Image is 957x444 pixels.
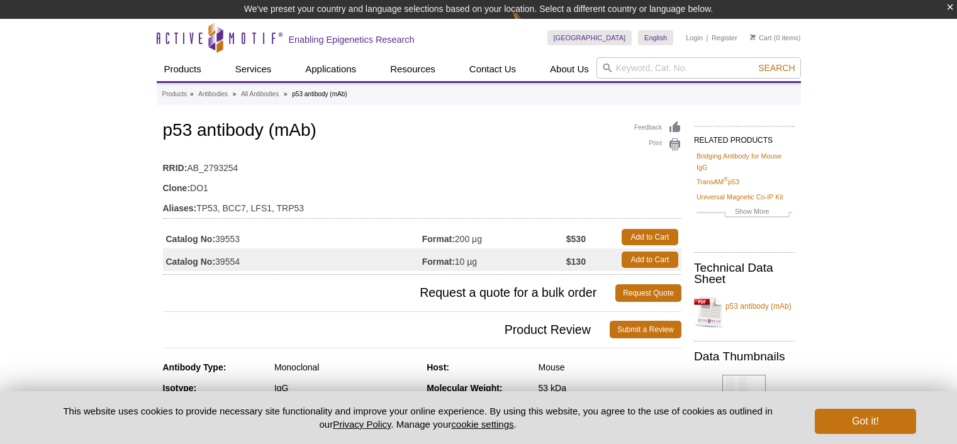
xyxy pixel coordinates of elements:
[697,176,739,187] a: TransAM®p53
[163,226,422,248] td: 39553
[163,248,422,271] td: 39554
[694,126,795,148] h2: RELATED PRODUCTS
[163,175,681,195] td: DO1
[596,57,801,79] input: Keyword, Cat. No.
[298,57,364,81] a: Applications
[163,155,681,175] td: AB_2793254
[634,121,681,135] a: Feedback
[638,30,673,45] a: English
[622,252,678,268] a: Add to Cart
[166,256,216,267] strong: Catalog No:
[427,383,502,393] strong: Molecular Weight:
[284,91,288,97] li: »
[694,293,795,331] a: p53 antibody (mAb)
[566,256,586,267] strong: $130
[274,382,417,394] div: IgG
[198,89,228,100] a: Antibodies
[634,138,681,152] a: Print
[163,121,681,142] h1: p53 antibody (mAb)
[754,62,798,74] button: Search
[157,57,209,81] a: Products
[622,229,678,245] a: Add to Cart
[163,182,191,194] strong: Clone:
[539,362,681,373] div: Mouse
[292,91,347,97] li: p53 antibody (mAb)
[422,248,566,271] td: 10 µg
[333,419,391,430] a: Privacy Policy
[190,91,194,97] li: »
[163,284,616,302] span: Request a quote for a bulk order
[542,57,596,81] a: About Us
[162,89,187,100] a: Products
[383,57,443,81] a: Resources
[547,30,632,45] a: [GEOGRAPHIC_DATA]
[566,233,586,245] strong: $530
[422,226,566,248] td: 200 µg
[42,404,795,431] p: This website uses cookies to provide necessary site functionality and improve your online experie...
[462,57,523,81] a: Contact Us
[694,351,795,362] h2: Data Thumbnails
[686,33,703,42] a: Login
[750,34,756,40] img: Your Cart
[427,362,449,372] strong: Host:
[712,33,737,42] a: Register
[274,362,417,373] div: Monoclonal
[166,233,216,245] strong: Catalog No:
[610,321,681,338] a: Submit a Review
[758,63,795,73] span: Search
[228,57,279,81] a: Services
[815,409,915,434] button: Got it!
[233,91,237,97] li: »
[422,233,455,245] strong: Format:
[241,89,279,100] a: All Antibodies
[724,177,728,183] sup: ®
[615,284,681,302] a: Request Quote
[750,30,801,45] li: (0 items)
[163,195,681,215] td: TP53, BCC7, LFS1, TRP53
[451,419,513,430] button: cookie settings
[707,30,708,45] li: |
[539,382,681,394] div: 53 kDa
[750,33,772,42] a: Cart
[163,203,197,214] strong: Aliases:
[163,383,197,393] strong: Isotype:
[289,34,415,45] h2: Enabling Epigenetics Research
[163,362,227,372] strong: Antibody Type:
[697,206,792,220] a: Show More
[697,150,792,173] a: Bridging Antibody for Mouse IgG
[422,256,455,267] strong: Format:
[512,9,546,39] img: Change Here
[697,191,783,203] a: Universal Magnetic Co-IP Kit
[694,262,795,285] h2: Technical Data Sheet
[163,321,610,338] span: Product Review
[163,162,187,174] strong: RRID:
